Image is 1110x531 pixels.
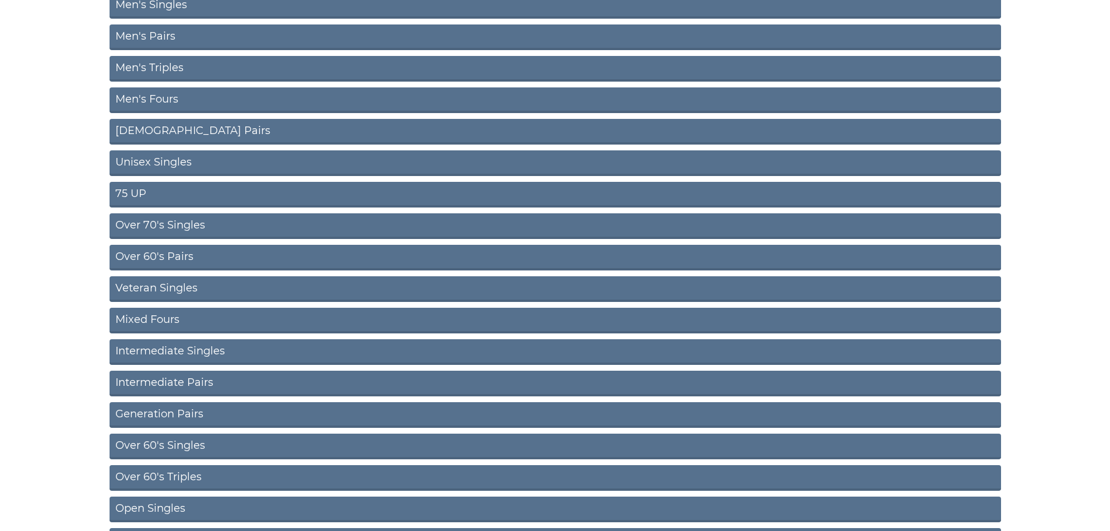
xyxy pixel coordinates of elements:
[110,308,1001,333] a: Mixed Fours
[110,150,1001,176] a: Unisex Singles
[110,213,1001,239] a: Over 70's Singles
[110,245,1001,270] a: Over 60's Pairs
[110,465,1001,491] a: Over 60's Triples
[110,371,1001,396] a: Intermediate Pairs
[110,87,1001,113] a: Men's Fours
[110,182,1001,208] a: 75 UP
[110,24,1001,50] a: Men's Pairs
[110,402,1001,428] a: Generation Pairs
[110,339,1001,365] a: Intermediate Singles
[110,497,1001,522] a: Open Singles
[110,119,1001,145] a: [DEMOGRAPHIC_DATA] Pairs
[110,56,1001,82] a: Men's Triples
[110,434,1001,459] a: Over 60's Singles
[110,276,1001,302] a: Veteran Singles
